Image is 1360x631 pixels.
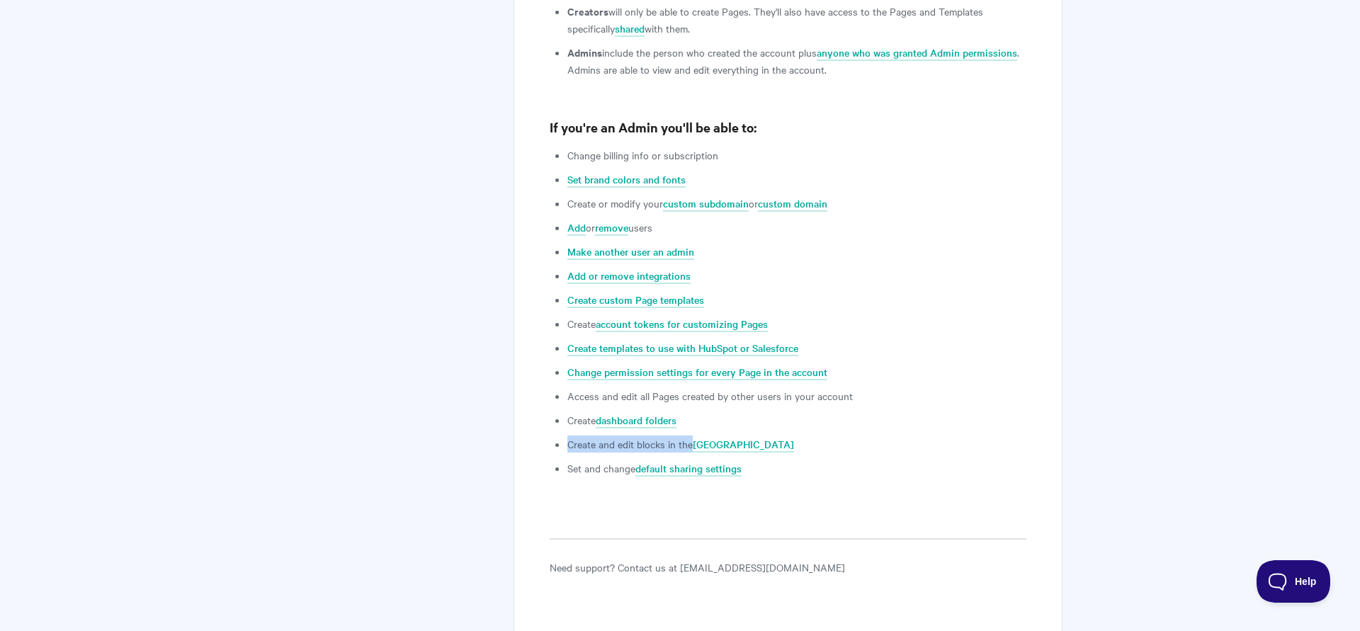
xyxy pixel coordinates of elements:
a: dashboard folders [596,413,676,428]
h3: If you're an Admin you'll be able to: [550,118,1026,137]
li: Create or modify your or [567,195,1026,212]
li: or users [567,219,1026,236]
li: will only be able to create Pages. They'll also have access to the Pages and Templates specifical... [567,3,1026,37]
li: include the person who created the account plus . Admins are able to view and edit everything in ... [567,44,1026,78]
a: custom subdomain [663,196,749,212]
strong: Admins [567,45,602,59]
a: shared [615,21,645,37]
li: Create [567,315,1026,332]
a: account tokens for customizing Pages [596,317,768,332]
a: Set brand colors and fonts [567,172,686,188]
li: Access and edit all Pages created by other users in your account [567,387,1026,404]
a: Add or remove integrations [567,268,691,284]
p: Need support? Contact us at [EMAIL_ADDRESS][DOMAIN_NAME] [550,559,1026,576]
a: remove [595,220,628,236]
li: Change billing info or subscription [567,147,1026,164]
a: Create custom Page templates [567,292,704,308]
a: Add [567,220,586,236]
a: Create templates to use with HubSpot or Salesforce [567,341,798,356]
a: custom domain [758,196,827,212]
a: Make another user an admin [567,244,694,260]
a: anyone who was granted Admin permissions [817,45,1017,61]
li: Set and change [567,460,1026,477]
strong: Creators [567,4,608,18]
a: [GEOGRAPHIC_DATA] [693,437,794,453]
a: Change permission settings for every Page in the account [567,365,827,380]
li: Create [567,411,1026,428]
iframe: Toggle Customer Support [1257,560,1332,603]
li: Create and edit blocks in the [567,436,1026,453]
a: default sharing settings [635,461,742,477]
